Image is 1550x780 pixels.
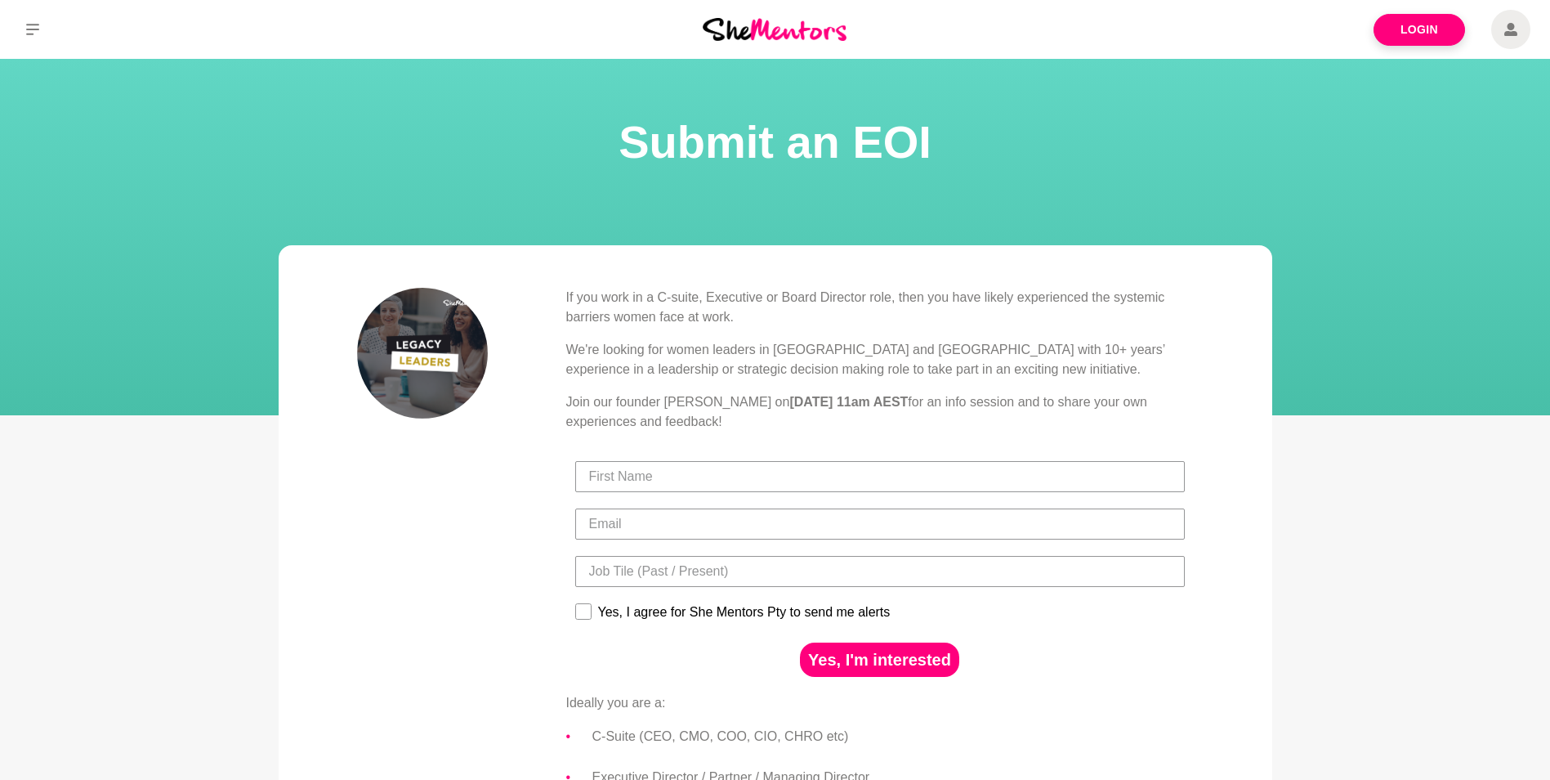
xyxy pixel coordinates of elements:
[566,392,1194,432] p: Join our founder [PERSON_NAME] on for an info session and to share your own experiences and feedb...
[566,693,1194,713] p: Ideally you are a:
[800,643,959,677] button: Yes, I'm interested
[1374,14,1465,46] a: Login
[575,509,1185,540] input: Email
[703,18,846,40] img: She Mentors Logo
[575,556,1185,587] input: Job Tile (Past / Present)
[566,340,1194,379] p: We're looking for women leaders in [GEOGRAPHIC_DATA] and [GEOGRAPHIC_DATA] with 10+ years’ experi...
[592,726,1194,747] li: C-Suite (CEO, CMO, COO, CIO, CHRO etc)
[20,111,1530,173] h1: Submit an EOI
[575,461,1185,492] input: First Name
[789,395,908,409] strong: [DATE] 11am AEST
[598,605,891,620] div: Yes, I agree for She Mentors Pty to send me alerts
[566,288,1194,327] p: If you work in a C-suite, Executive or Board Director role, then you have likely experienced the ...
